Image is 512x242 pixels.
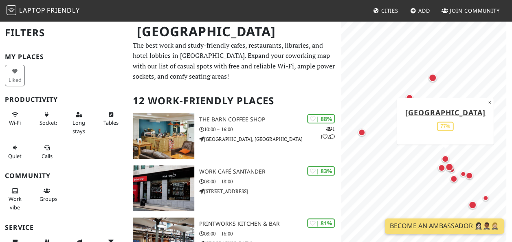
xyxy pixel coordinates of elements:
span: Power sockets [40,119,58,126]
p: 1 1 2 [320,125,335,141]
p: 08:00 – 18:00 [199,178,341,185]
div: Map marker [464,170,475,181]
h3: Service [5,224,123,231]
div: | 88% [307,114,335,123]
span: Laptop [19,6,46,15]
a: LaptopFriendly LaptopFriendly [7,4,80,18]
span: Group tables [40,195,57,202]
a: The Barn Coffee Shop | 88% 112 The Barn Coffee Shop 10:00 – 16:00 [GEOGRAPHIC_DATA], [GEOGRAPHIC_... [128,113,341,159]
h3: Community [5,172,123,180]
div: Map marker [404,92,415,103]
a: Add [407,3,433,18]
a: Cities [370,3,402,18]
div: 77% [437,121,453,131]
div: Map marker [458,169,468,179]
h3: Printworks Kitchen & Bar [199,220,341,227]
h2: 12 Work-Friendly Places [133,88,336,113]
button: Work vibe [5,184,25,214]
h3: The Barn Coffee Shop [199,116,341,123]
p: 10:00 – 16:00 [199,125,341,133]
h2: Filters [5,20,123,45]
span: Video/audio calls [42,152,53,160]
div: Map marker [427,72,438,84]
div: Map marker [356,127,367,138]
h3: Work Café Santander [199,168,341,175]
div: Map marker [447,165,457,175]
div: Map marker [448,174,459,184]
button: Close popup [486,98,493,107]
p: [GEOGRAPHIC_DATA], [GEOGRAPHIC_DATA] [199,135,341,143]
div: Map marker [440,154,450,164]
span: Stable Wi-Fi [9,119,21,126]
span: Friendly [47,6,79,15]
div: | 83% [307,166,335,176]
p: [STREET_ADDRESS] [199,187,341,195]
p: The best work and study-friendly cafes, restaurants, libraries, and hotel lobbies in [GEOGRAPHIC_... [133,40,336,82]
button: Wi-Fi [5,108,25,130]
span: People working [9,195,22,211]
div: Map marker [444,161,455,173]
img: The Barn Coffee Shop [133,113,194,159]
div: | 81% [307,218,335,228]
p: 08:00 – 16:00 [199,230,341,238]
button: Sockets [37,108,57,130]
img: Work Café Santander [133,165,194,211]
span: Work-friendly tables [103,119,119,126]
a: Work Café Santander | 83% Work Café Santander 08:00 – 18:00 [STREET_ADDRESS] [128,165,341,211]
button: Quiet [5,141,25,163]
button: Tables [101,108,121,130]
button: Long stays [69,108,89,138]
span: Add [418,7,430,14]
button: Calls [37,141,57,163]
div: Map marker [436,163,447,173]
span: Join Community [450,7,500,14]
span: Cities [381,7,398,14]
a: Join Community [438,3,503,18]
h3: Productivity [5,96,123,103]
a: [GEOGRAPHIC_DATA] [405,107,486,117]
button: Groups [37,184,57,206]
img: LaptopFriendly [7,5,16,15]
span: Long stays [73,119,85,134]
h1: [GEOGRAPHIC_DATA] [130,20,340,43]
span: Quiet [8,152,22,160]
h3: My Places [5,53,123,61]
